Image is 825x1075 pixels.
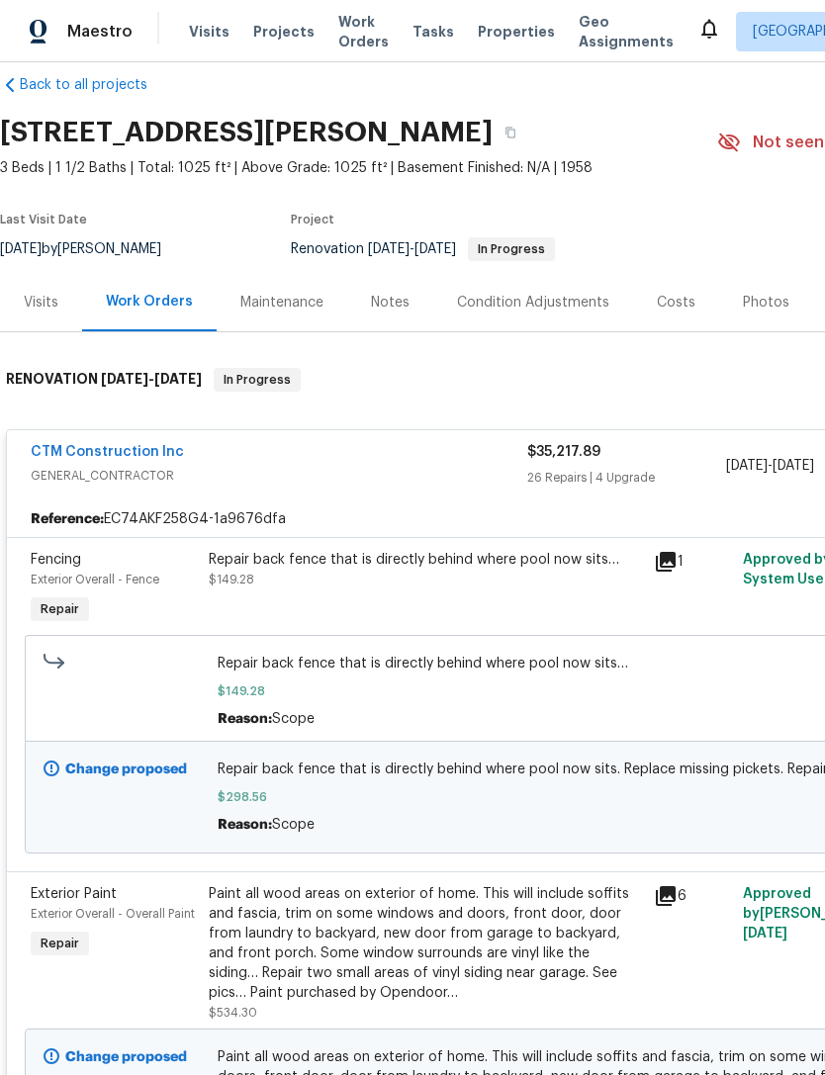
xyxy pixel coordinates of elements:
div: Photos [743,293,789,313]
span: Repair [33,934,87,953]
span: [DATE] [101,372,148,386]
div: Visits [24,293,58,313]
div: Notes [371,293,410,313]
span: Projects [253,22,315,42]
span: Fencing [31,553,81,567]
div: 1 [654,550,731,574]
span: Work Orders [338,12,389,51]
span: Tasks [412,25,454,39]
span: [DATE] [726,459,768,473]
h6: RENOVATION [6,368,202,392]
span: - [101,372,202,386]
span: [DATE] [743,927,787,941]
div: 26 Repairs | 4 Upgrade [527,468,726,488]
button: Copy Address [493,115,528,150]
span: Properties [478,22,555,42]
span: Project [291,214,334,225]
span: In Progress [470,243,553,255]
div: Repair back fence that is directly behind where pool now sits… [209,550,642,570]
span: Reason: [218,818,272,832]
span: Renovation [291,242,555,256]
span: Exterior Overall - Fence [31,574,159,585]
div: Work Orders [106,292,193,312]
span: GENERAL_CONTRACTOR [31,466,527,486]
span: Scope [272,712,315,726]
span: [DATE] [368,242,410,256]
span: [DATE] [773,459,814,473]
div: 6 [654,884,731,908]
span: $534.30 [209,1007,257,1019]
div: Condition Adjustments [457,293,609,313]
div: Costs [657,293,695,313]
span: $149.28 [209,574,254,585]
a: CTM Construction Inc [31,445,184,459]
span: - [368,242,456,256]
b: Change proposed [65,762,187,776]
span: $35,217.89 [527,445,600,459]
span: Visits [189,22,229,42]
span: Scope [272,818,315,832]
span: Reason: [218,712,272,726]
span: In Progress [216,370,299,390]
b: Reference: [31,509,104,529]
span: Exterior Overall - Overall Paint [31,908,195,920]
span: Maestro [67,22,133,42]
span: - [726,456,814,476]
span: Geo Assignments [579,12,674,51]
span: [DATE] [154,372,202,386]
span: Exterior Paint [31,887,117,901]
div: Paint all wood areas on exterior of home. This will include soffits and fascia, trim on some wind... [209,884,642,1003]
div: Maintenance [240,293,323,313]
b: Change proposed [65,1050,187,1064]
span: [DATE] [414,242,456,256]
span: Repair [33,599,87,619]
